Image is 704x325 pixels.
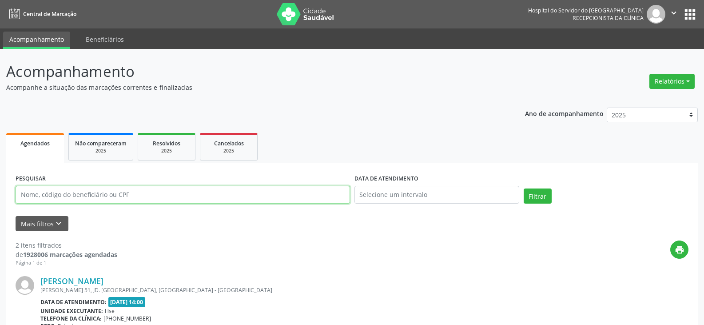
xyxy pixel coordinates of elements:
[16,172,46,186] label: PESQUISAR
[103,315,151,322] span: [PHONE_NUMBER]
[75,140,127,147] span: Não compareceram
[524,189,552,204] button: Filtrar
[16,250,117,259] div: de
[214,140,244,147] span: Cancelados
[354,172,418,186] label: DATA DE ATENDIMENTO
[670,241,688,259] button: print
[665,5,682,24] button: 
[40,298,107,306] b: Data de atendimento:
[669,8,679,18] i: 
[40,286,555,294] div: [PERSON_NAME] 51, JD. [GEOGRAPHIC_DATA], [GEOGRAPHIC_DATA] - [GEOGRAPHIC_DATA]
[23,250,117,259] strong: 1928006 marcações agendadas
[3,32,70,49] a: Acompanhamento
[80,32,130,47] a: Beneficiários
[6,7,76,21] a: Central de Marcação
[16,186,350,204] input: Nome, código do beneficiário ou CPF
[207,148,251,154] div: 2025
[16,276,34,295] img: img
[23,10,76,18] span: Central de Marcação
[525,108,604,119] p: Ano de acompanhamento
[40,276,103,286] a: [PERSON_NAME]
[40,307,103,315] b: Unidade executante:
[144,148,189,154] div: 2025
[675,245,684,255] i: print
[6,60,490,83] p: Acompanhamento
[528,7,644,14] div: Hospital do Servidor do [GEOGRAPHIC_DATA]
[20,140,50,147] span: Agendados
[105,307,115,315] span: Hse
[75,148,127,154] div: 2025
[573,14,644,22] span: Recepcionista da clínica
[6,83,490,92] p: Acompanhe a situação das marcações correntes e finalizadas
[647,5,665,24] img: img
[108,297,146,307] span: [DATE] 14:00
[153,140,180,147] span: Resolvidos
[16,241,117,250] div: 2 itens filtrados
[682,7,698,22] button: apps
[40,315,102,322] b: Telefone da clínica:
[354,186,519,204] input: Selecione um intervalo
[16,259,117,267] div: Página 1 de 1
[649,74,695,89] button: Relatórios
[16,216,68,232] button: Mais filtroskeyboard_arrow_down
[54,219,64,229] i: keyboard_arrow_down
